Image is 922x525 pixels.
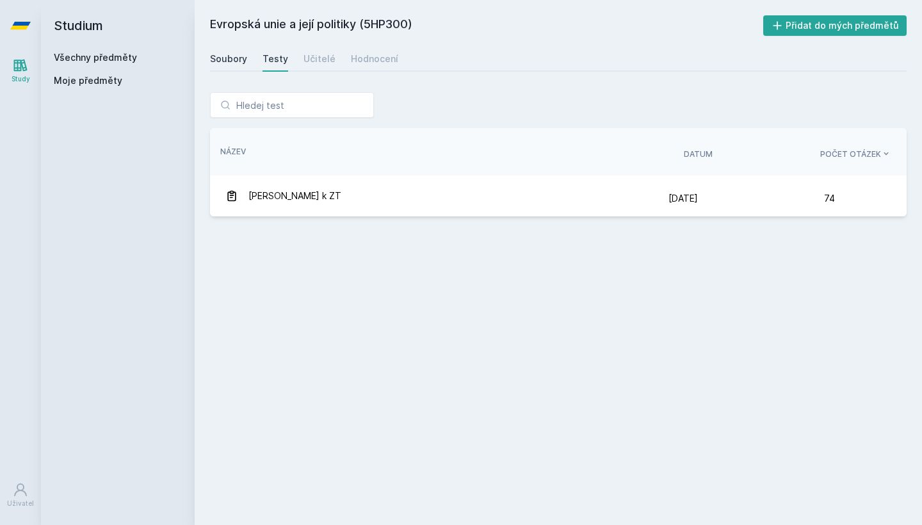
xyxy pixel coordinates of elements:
[820,149,881,160] span: Počet otázek
[820,149,891,160] button: Počet otázek
[668,193,698,204] span: [DATE]
[263,52,288,65] div: Testy
[248,183,341,209] span: [PERSON_NAME] k ZT
[824,186,835,211] span: 74
[54,52,137,63] a: Všechny předměty
[210,46,247,72] a: Soubory
[303,52,336,65] div: Učitelé
[3,476,38,515] a: Uživatel
[351,52,398,65] div: Hodnocení
[12,74,30,84] div: Study
[210,175,907,216] a: [PERSON_NAME] k ZT [DATE] 74
[210,15,763,36] h2: Evropská unie a její politiky (5HP300)
[351,46,398,72] a: Hodnocení
[54,74,122,87] span: Moje předměty
[303,46,336,72] a: Učitelé
[684,149,713,160] button: Datum
[263,46,288,72] a: Testy
[3,51,38,90] a: Study
[220,146,246,157] button: Název
[7,499,34,508] div: Uživatel
[763,15,907,36] button: Přidat do mých předmětů
[210,52,247,65] div: Soubory
[210,92,374,118] input: Hledej test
